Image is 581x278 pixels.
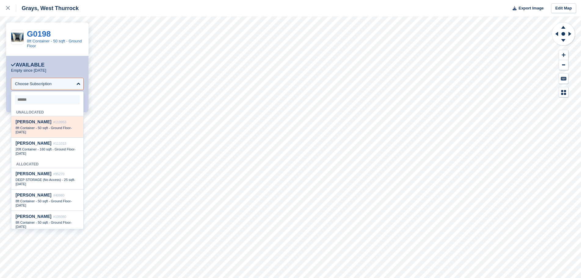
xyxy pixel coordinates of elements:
[27,29,51,38] a: G0198
[16,126,71,130] span: 8ft Container - 50 sqft - Ground Floor
[53,142,66,145] span: #111013
[27,39,82,48] a: 8ft Container - 50 sqft - Ground Floor
[559,50,568,60] button: Zoom In
[16,178,74,182] span: DEEP STORAGE (No Access) - 25 sqft
[16,199,79,208] div: -
[16,126,79,134] div: -
[53,120,66,124] span: #110953
[16,147,74,151] span: 20ft Container - 160 sqft - Ground Floor
[16,204,26,207] span: [DATE]
[16,199,71,203] span: 8ft Container - 50 sqft - Ground Floor
[11,159,83,168] div: Allocated
[16,214,51,219] span: [PERSON_NAME]
[16,182,26,186] span: [DATE]
[16,5,79,12] div: Grays, West Thurrock
[16,119,51,124] span: [PERSON_NAME]
[53,193,64,197] span: #40980
[551,3,576,13] a: Edit Map
[16,220,79,229] div: -
[11,68,46,73] p: Empty since [DATE]
[16,152,26,155] span: [DATE]
[16,178,79,186] div: -
[11,33,24,42] img: 8ft%20Ground%20Inside.jpeg
[16,141,51,146] span: [PERSON_NAME]
[16,130,26,134] span: [DATE]
[518,5,543,11] span: Export Image
[53,215,66,218] span: #109360
[559,74,568,84] button: Keyboard Shortcuts
[11,62,45,68] div: Available
[11,107,83,116] div: Unallocated
[509,3,544,13] button: Export Image
[15,81,52,87] div: Choose Subscription
[16,225,26,229] span: [DATE]
[16,171,51,176] span: [PERSON_NAME]
[559,87,568,97] button: Map Legend
[16,221,71,224] span: 8ft Container - 50 sqft - Ground Floor
[559,60,568,70] button: Zoom Out
[16,193,51,197] span: [PERSON_NAME]
[53,172,64,176] span: #95270
[16,147,79,156] div: -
